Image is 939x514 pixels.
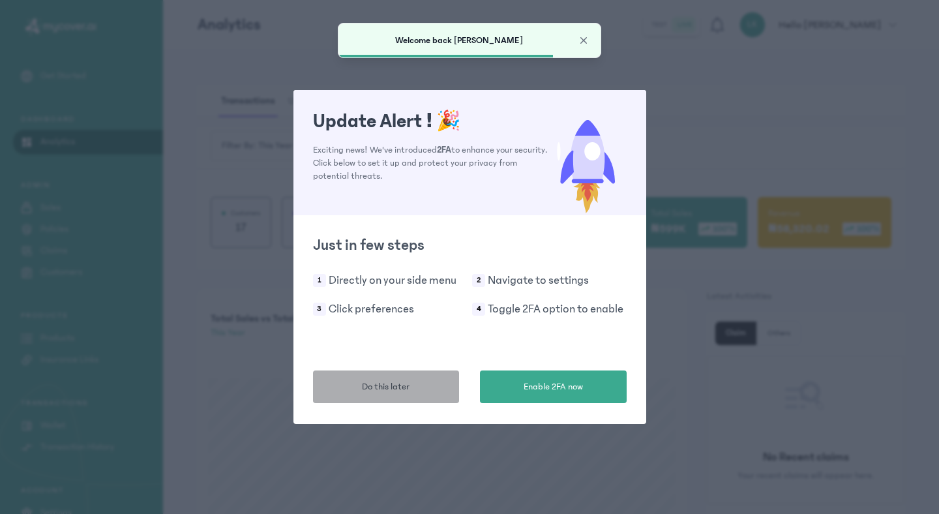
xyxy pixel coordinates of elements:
[329,271,456,290] p: Directly on your side menu
[524,380,583,394] span: Enable 2FA now
[313,144,548,183] p: Exciting news! We've introduced to enhance your security. Click below to set it up and protect yo...
[437,145,451,155] span: 2FA
[313,235,627,256] h2: Just in few steps
[313,370,460,403] button: Do this later
[313,303,326,316] span: 3
[313,274,326,287] span: 1
[488,271,589,290] p: Navigate to settings
[480,370,627,403] button: Enable 2FA now
[577,34,590,47] button: Close
[362,380,410,394] span: Do this later
[313,110,548,133] h1: Update Alert !
[472,274,485,287] span: 2
[488,300,623,318] p: Toggle 2FA option to enable
[436,110,460,132] span: 🎉
[329,300,414,318] p: Click preferences
[395,35,523,46] span: Welcome back [PERSON_NAME]
[472,303,485,316] span: 4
